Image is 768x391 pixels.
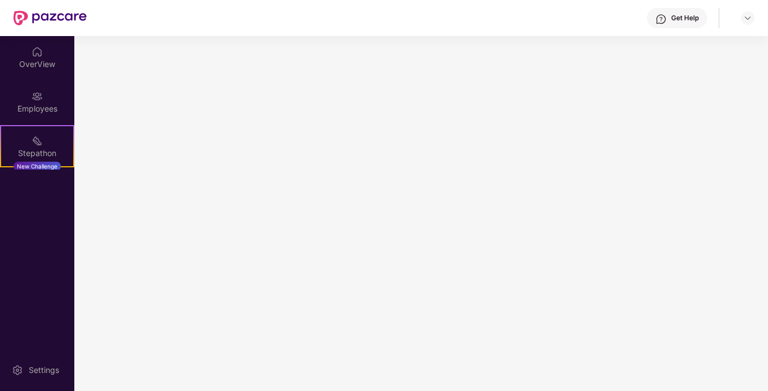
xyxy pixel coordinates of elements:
[671,14,699,23] div: Get Help
[32,46,43,57] img: svg+xml;base64,PHN2ZyBpZD0iSG9tZSIgeG1sbnM9Imh0dHA6Ly93d3cudzMub3JnLzIwMDAvc3ZnIiB3aWR0aD0iMjAiIG...
[14,11,87,25] img: New Pazcare Logo
[32,91,43,102] img: svg+xml;base64,PHN2ZyBpZD0iRW1wbG95ZWVzIiB4bWxucz0iaHR0cDovL3d3dy53My5vcmcvMjAwMC9zdmciIHdpZHRoPS...
[655,14,667,25] img: svg+xml;base64,PHN2ZyBpZD0iSGVscC0zMngzMiIgeG1sbnM9Imh0dHA6Ly93d3cudzMub3JnLzIwMDAvc3ZnIiB3aWR0aD...
[32,135,43,146] img: svg+xml;base64,PHN2ZyB4bWxucz0iaHR0cDovL3d3dy53My5vcmcvMjAwMC9zdmciIHdpZHRoPSIyMSIgaGVpZ2h0PSIyMC...
[14,162,61,171] div: New Challenge
[12,365,23,376] img: svg+xml;base64,PHN2ZyBpZD0iU2V0dGluZy0yMHgyMCIgeG1sbnM9Imh0dHA6Ly93d3cudzMub3JnLzIwMDAvc3ZnIiB3aW...
[1,148,73,159] div: Stepathon
[743,14,752,23] img: svg+xml;base64,PHN2ZyBpZD0iRHJvcGRvd24tMzJ4MzIiIHhtbG5zPSJodHRwOi8vd3d3LnczLm9yZy8yMDAwL3N2ZyIgd2...
[25,365,62,376] div: Settings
